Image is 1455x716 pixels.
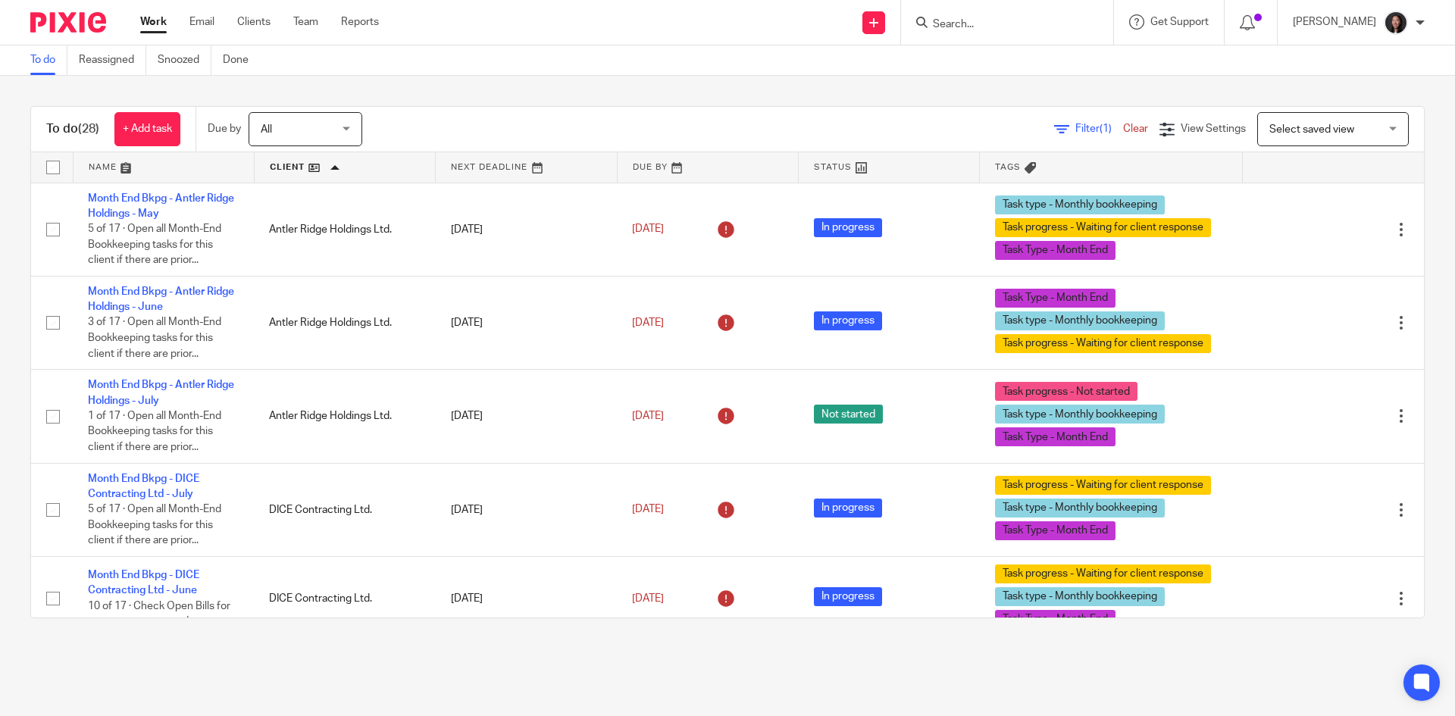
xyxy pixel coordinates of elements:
[995,241,1115,260] span: Task Type - Month End
[995,218,1211,237] span: Task progress - Waiting for client response
[995,587,1165,606] span: Task type - Monthly bookkeeping
[436,463,617,556] td: [DATE]
[814,218,882,237] span: In progress
[293,14,318,30] a: Team
[254,463,435,556] td: DICE Contracting Ltd.
[208,121,241,136] p: Due by
[341,14,379,30] a: Reports
[158,45,211,75] a: Snoozed
[79,45,146,75] a: Reassigned
[995,564,1211,583] span: Task progress - Waiting for client response
[30,12,106,33] img: Pixie
[1181,124,1246,134] span: View Settings
[995,195,1165,214] span: Task type - Monthly bookkeeping
[30,45,67,75] a: To do
[814,405,883,424] span: Not started
[814,311,882,330] span: In progress
[995,289,1115,308] span: Task Type - Month End
[46,121,99,137] h1: To do
[1293,14,1376,30] p: [PERSON_NAME]
[78,123,99,135] span: (28)
[254,183,435,276] td: Antler Ridge Holdings Ltd.
[223,45,260,75] a: Done
[436,370,617,463] td: [DATE]
[814,499,882,517] span: In progress
[995,476,1211,495] span: Task progress - Waiting for client response
[995,163,1021,171] span: Tags
[88,411,221,452] span: 1 of 17 · Open all Month-End Bookkeeping tasks for this client if there are prior...
[995,382,1137,401] span: Task progress - Not started
[88,224,221,265] span: 5 of 17 · Open all Month-End Bookkeeping tasks for this client if there are prior...
[1384,11,1408,35] img: Lili%20square.jpg
[88,286,234,312] a: Month End Bkpg - Antler Ridge Holdings - June
[1075,124,1123,134] span: Filter
[814,587,882,606] span: In progress
[1150,17,1209,27] span: Get Support
[88,570,199,596] a: Month End Bkpg - DICE Contracting Ltd - June
[140,14,167,30] a: Work
[88,601,230,627] span: 10 of 17 · Check Open Bills for payments not posted
[436,183,617,276] td: [DATE]
[88,193,234,219] a: Month End Bkpg - Antler Ridge Holdings - May
[254,370,435,463] td: Antler Ridge Holdings Ltd.
[995,499,1165,517] span: Task type - Monthly bookkeeping
[237,14,271,30] a: Clients
[1123,124,1148,134] a: Clear
[995,311,1165,330] span: Task type - Monthly bookkeeping
[261,124,272,135] span: All
[1269,124,1354,135] span: Select saved view
[995,427,1115,446] span: Task Type - Month End
[88,474,199,499] a: Month End Bkpg - DICE Contracting Ltd - July
[88,380,234,405] a: Month End Bkpg - Antler Ridge Holdings - July
[88,504,221,546] span: 5 of 17 · Open all Month-End Bookkeeping tasks for this client if there are prior...
[632,505,664,515] span: [DATE]
[632,317,664,328] span: [DATE]
[995,610,1115,629] span: Task Type - Month End
[189,14,214,30] a: Email
[114,112,180,146] a: + Add task
[88,317,221,359] span: 3 of 17 · Open all Month-End Bookkeeping tasks for this client if there are prior...
[995,521,1115,540] span: Task Type - Month End
[632,224,664,234] span: [DATE]
[436,276,617,369] td: [DATE]
[632,411,664,421] span: [DATE]
[931,18,1068,32] input: Search
[1100,124,1112,134] span: (1)
[995,405,1165,424] span: Task type - Monthly bookkeeping
[632,593,664,604] span: [DATE]
[436,556,617,640] td: [DATE]
[254,276,435,369] td: Antler Ridge Holdings Ltd.
[995,334,1211,353] span: Task progress - Waiting for client response
[254,556,435,640] td: DICE Contracting Ltd.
